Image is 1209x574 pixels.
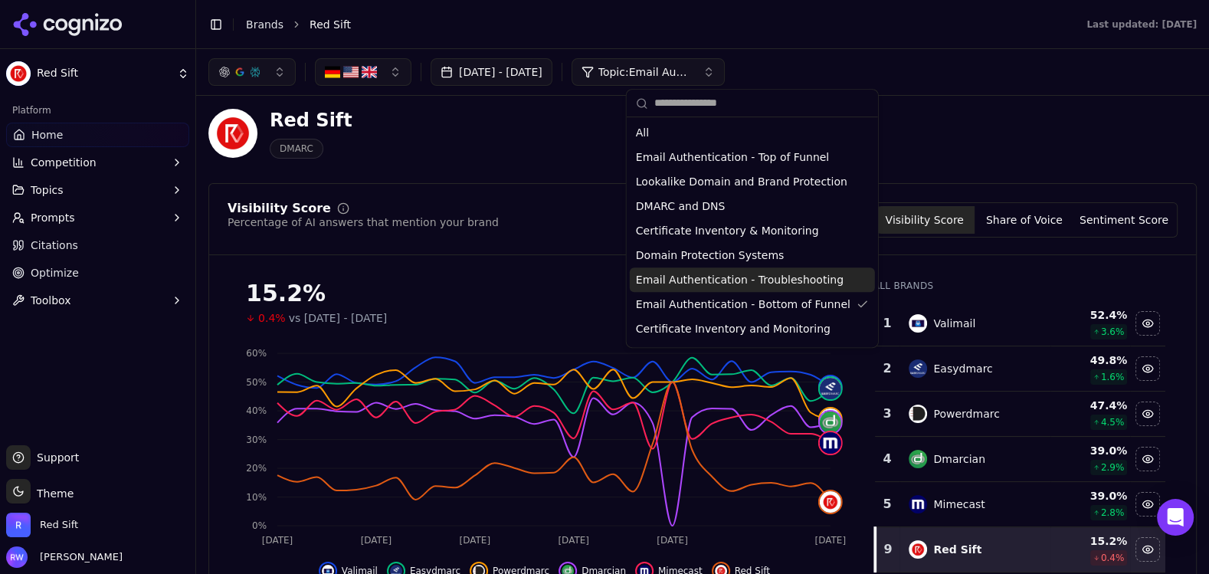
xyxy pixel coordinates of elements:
[246,348,267,359] tspan: 60%
[6,178,189,202] button: Topics
[1157,499,1194,536] div: Open Intercom Messenger
[627,117,878,347] div: Suggestions
[875,482,1165,527] tr: 5mimecastMimecast39.0%2.8%Hide mimecast data
[6,123,189,147] a: Home
[228,215,499,230] div: Percentage of AI answers that mention your brand
[636,198,726,214] span: DMARC and DNS
[909,495,927,513] img: mimecast
[933,316,975,331] div: Valimail
[636,223,819,238] span: Certificate Inventory & Monitoring
[6,61,31,86] img: Red Sift
[31,238,78,253] span: Citations
[909,314,927,333] img: valimail
[246,377,267,388] tspan: 50%
[657,534,688,545] tspan: [DATE]
[258,310,286,326] span: 0.4%
[246,405,267,416] tspan: 40%
[820,408,841,430] img: powerdmarc
[875,346,1165,392] tr: 2easydmarcEasydmarc49.8%1.6%Hide easydmarc data
[558,534,589,545] tspan: [DATE]
[31,293,71,308] span: Toolbox
[875,437,1165,482] tr: 4dmarcianDmarcian39.0%2.9%Hide dmarcian data
[881,450,894,468] div: 4
[6,261,189,285] a: Optimize
[1053,533,1128,549] div: 15.2 %
[1053,353,1128,368] div: 49.8 %
[636,149,829,165] span: Email Authentication - Top of Funnel
[6,513,31,537] img: Red Sift
[598,64,690,80] span: Topic: Email Authentication - Bottom of Funnel
[883,540,894,559] div: 9
[431,58,552,86] button: [DATE] - [DATE]
[881,314,894,333] div: 1
[289,310,388,326] span: vs [DATE] - [DATE]
[246,463,267,474] tspan: 20%
[1053,443,1128,458] div: 39.0 %
[270,108,352,133] div: Red Sift
[1101,371,1125,383] span: 1.6 %
[636,297,850,312] span: Email Authentication - Bottom of Funnel
[873,280,1165,292] div: All Brands
[31,487,74,500] span: Theme
[881,359,894,378] div: 2
[1135,356,1160,381] button: Hide easydmarc data
[325,64,340,80] img: Germany
[881,405,894,423] div: 3
[636,272,844,287] span: Email Authentication - Troubleshooting
[909,450,927,468] img: dmarcian
[1101,416,1125,428] span: 4.5 %
[343,64,359,80] img: United States
[246,17,1056,32] nav: breadcrumb
[636,174,847,189] span: Lookalike Domain and Brand Protection
[1135,447,1160,471] button: Hide dmarcian data
[6,546,123,568] button: Open user button
[1053,488,1128,503] div: 39.0 %
[31,182,64,198] span: Topics
[459,534,490,545] tspan: [DATE]
[1101,552,1125,564] span: 0.4 %
[310,17,351,32] span: Red Sift
[6,205,189,230] button: Prompts
[1101,507,1125,519] span: 2.8 %
[636,346,786,361] span: Email Authentication - MSPs
[361,534,392,545] tspan: [DATE]
[1101,461,1125,474] span: 2.9 %
[208,109,257,158] img: Red Sift
[881,495,894,513] div: 5
[246,435,267,445] tspan: 30%
[6,546,28,568] img: Rebecca Warren
[262,534,293,545] tspan: [DATE]
[6,513,78,537] button: Open organization switcher
[31,155,97,170] span: Competition
[933,451,985,467] div: Dmarcian
[37,67,171,80] span: Red Sift
[34,550,123,564] span: [PERSON_NAME]
[1135,402,1160,426] button: Hide powerdmarc data
[1135,492,1160,517] button: Hide mimecast data
[6,233,189,257] a: Citations
[820,491,841,513] img: red sift
[875,206,975,234] button: Visibility Score
[31,450,79,465] span: Support
[6,150,189,175] button: Competition
[246,18,283,31] a: Brands
[246,280,843,307] div: 15.2%
[875,392,1165,437] tr: 3powerdmarcPowerdmarc47.4%4.5%Hide powerdmarc data
[909,405,927,423] img: powerdmarc
[1101,326,1125,338] span: 3.6 %
[636,125,649,140] span: All
[933,542,981,557] div: Red Sift
[875,527,1165,572] tr: 9red siftRed Sift15.2%0.4%Hide red sift data
[31,127,63,143] span: Home
[31,210,75,225] span: Prompts
[933,361,992,376] div: Easydmarc
[252,520,267,531] tspan: 0%
[6,98,189,123] div: Platform
[820,378,841,399] img: easydmarc
[875,301,1165,346] tr: 1valimailValimail52.4%3.6%Hide valimail data
[820,432,841,454] img: mimecast
[636,248,785,263] span: Domain Protection Systems
[6,288,189,313] button: Toolbox
[1053,307,1128,323] div: 52.4 %
[1135,537,1160,562] button: Hide red sift data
